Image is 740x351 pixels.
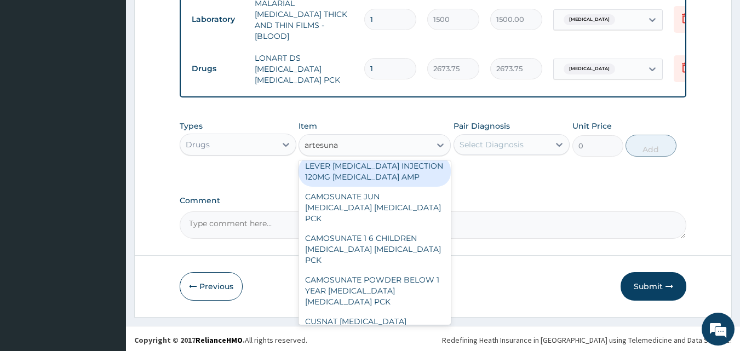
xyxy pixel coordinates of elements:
span: [MEDICAL_DATA] [564,64,615,74]
div: CUSNAT [MEDICAL_DATA] [MEDICAL_DATA] PCK [299,312,451,342]
div: Minimize live chat window [180,5,206,32]
button: Submit [621,272,686,301]
td: Laboratory [186,9,249,30]
span: [MEDICAL_DATA] [564,14,615,25]
span: We're online! [64,106,151,216]
div: Redefining Heath Insurance in [GEOGRAPHIC_DATA] using Telemedicine and Data Science! [442,335,732,346]
div: Chat with us now [57,61,184,76]
textarea: Type your message and hit 'Enter' [5,234,209,273]
div: LEVER [MEDICAL_DATA] INJECTION 120MG [MEDICAL_DATA] AMP [299,156,451,187]
div: CAMOSUNATE 1 6 CHILDREN [MEDICAL_DATA] [MEDICAL_DATA] PCK [299,228,451,270]
div: Select Diagnosis [460,139,524,150]
button: Previous [180,272,243,301]
label: Types [180,122,203,131]
label: Comment [180,196,687,205]
label: Item [299,120,317,131]
div: CAMOSUNATE JUN [MEDICAL_DATA] [MEDICAL_DATA] PCK [299,187,451,228]
td: LONART DS [MEDICAL_DATA] [MEDICAL_DATA] PCK [249,47,359,91]
div: CAMOSUNATE POWDER BELOW 1 YEAR [MEDICAL_DATA] [MEDICAL_DATA] PCK [299,270,451,312]
button: Add [626,135,676,157]
label: Pair Diagnosis [454,120,510,131]
img: d_794563401_company_1708531726252_794563401 [20,55,44,82]
td: Drugs [186,59,249,79]
a: RelianceHMO [196,335,243,345]
strong: Copyright © 2017 . [134,335,245,345]
label: Unit Price [572,120,612,131]
div: Drugs [186,139,210,150]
